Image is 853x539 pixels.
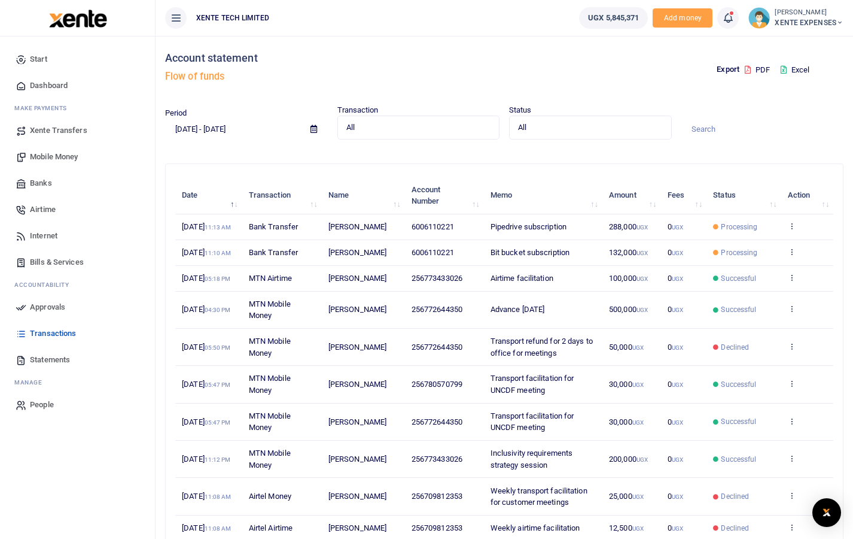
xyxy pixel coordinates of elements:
[249,274,292,283] span: MTN Airtime
[636,224,648,231] small: UGX
[672,344,683,351] small: UGX
[632,381,644,388] small: UGX
[10,72,145,99] a: Dashboard
[20,105,67,111] span: ake Payments
[672,456,683,463] small: UGX
[249,374,291,395] span: MTN Mobile Money
[337,104,379,116] label: Transaction
[249,299,291,320] span: MTN Mobile Money
[182,274,230,283] span: [DATE]
[668,274,683,283] span: 0
[509,104,532,116] label: Status
[609,343,644,352] span: 50,000
[609,455,648,464] span: 200,000
[672,381,683,388] small: UGX
[205,307,231,313] small: 04:30 PM
[23,281,69,288] span: countability
[10,144,145,170] a: Mobile Money
[322,177,405,214] th: Name: activate to sort column ascending
[770,60,820,80] button: Excel
[412,455,462,464] span: 256773433026
[412,492,462,501] span: 256709812353
[182,417,230,426] span: [DATE]
[328,248,386,257] span: [PERSON_NAME]
[706,177,781,214] th: Status: activate to sort column ascending
[491,337,593,358] span: Transport refund for 2 days to office for meetings
[660,177,706,214] th: Fees: activate to sort column ascending
[328,343,386,352] span: [PERSON_NAME]
[49,10,107,28] img: logo-large
[30,53,47,65] span: Start
[653,8,712,28] span: Add money
[721,247,757,258] span: Processing
[775,8,843,18] small: [PERSON_NAME]
[30,204,56,216] span: Airtime
[491,486,587,507] span: Weekly transport facilitation for customer meetings
[668,222,683,231] span: 0
[205,525,231,532] small: 11:08 AM
[48,13,107,22] a: logo-small logo-large logo-large
[491,374,574,395] span: Transport facilitation for UNCDF meeting
[328,417,386,426] span: [PERSON_NAME]
[242,177,322,214] th: Transaction: activate to sort column ascending
[10,347,145,373] a: Statements
[10,275,145,294] li: Ac
[636,307,648,313] small: UGX
[632,525,644,532] small: UGX
[668,417,683,426] span: 0
[632,419,644,426] small: UGX
[609,380,644,389] span: 30,000
[672,275,683,282] small: UGX
[491,449,572,470] span: Inclusivity requirements strategy session
[182,523,231,532] span: [DATE]
[412,343,462,352] span: 256772644350
[165,52,499,65] h4: Account statement
[491,305,544,314] span: Advance [DATE]
[653,8,712,28] li: Toup your wallet
[721,523,749,534] span: Declined
[484,177,602,214] th: Memo: activate to sort column ascending
[672,493,683,500] small: UGX
[602,177,661,214] th: Amount: activate to sort column ascending
[781,177,833,214] th: Action: activate to sort column ascending
[412,222,454,231] span: 6006110221
[10,320,145,347] a: Transactions
[721,273,756,284] span: Successful
[249,411,291,432] span: MTN Mobile Money
[182,343,230,352] span: [DATE]
[10,99,145,117] li: M
[721,454,756,465] span: Successful
[182,380,230,389] span: [DATE]
[579,7,648,29] a: UGX 5,845,371
[609,417,644,426] span: 30,000
[609,523,644,532] span: 12,500
[588,12,639,24] span: UGX 5,845,371
[672,224,683,231] small: UGX
[721,304,756,315] span: Successful
[328,380,386,389] span: [PERSON_NAME]
[717,63,739,76] p: Export
[672,250,683,256] small: UGX
[182,248,231,257] span: [DATE]
[328,455,386,464] span: [PERSON_NAME]
[412,417,462,426] span: 256772644350
[10,117,145,144] a: Xente Transfers
[346,122,483,134] span: All
[636,250,648,256] small: UGX
[175,177,242,214] th: Date: activate to sort column descending
[10,373,145,392] li: M
[748,7,770,29] img: profile-user
[668,455,683,464] span: 0
[672,525,683,532] small: UGX
[721,222,757,232] span: Processing
[205,224,231,231] small: 11:13 AM
[205,493,231,500] small: 11:08 AM
[574,7,653,29] li: Wallet ballance
[30,125,87,137] span: Xente Transfers
[249,492,291,501] span: Airtel Money
[30,230,57,242] span: Internet
[412,380,462,389] span: 256780570799
[668,523,683,532] span: 0
[249,337,291,358] span: MTN Mobile Money
[205,250,231,256] small: 11:10 AM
